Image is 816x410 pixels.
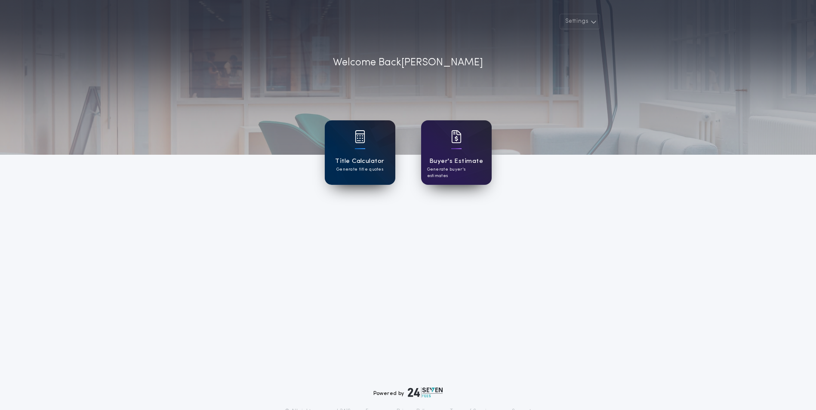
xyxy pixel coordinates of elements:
[336,166,383,173] p: Generate title quotes
[421,120,492,185] a: card iconBuyer's EstimateGenerate buyer's estimates
[408,387,443,398] img: logo
[560,14,600,29] button: Settings
[427,166,486,179] p: Generate buyer's estimates
[335,156,384,166] h1: Title Calculator
[333,55,483,70] p: Welcome Back [PERSON_NAME]
[325,120,395,185] a: card iconTitle CalculatorGenerate title quotes
[451,130,462,143] img: card icon
[429,156,483,166] h1: Buyer's Estimate
[355,130,365,143] img: card icon
[373,387,443,398] div: Powered by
